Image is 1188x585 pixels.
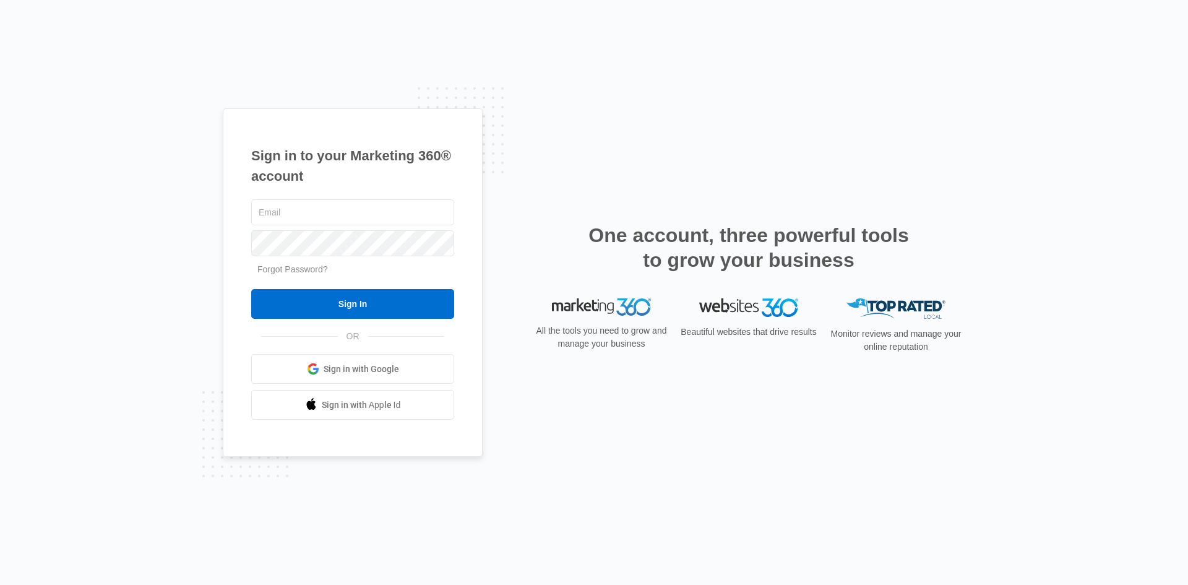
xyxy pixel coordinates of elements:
[679,326,818,339] p: Beautiful websites that drive results
[251,145,454,186] h1: Sign in to your Marketing 360® account
[322,399,401,412] span: Sign in with Apple Id
[552,298,651,316] img: Marketing 360
[251,390,454,420] a: Sign in with Apple Id
[699,298,798,316] img: Websites 360
[585,223,913,272] h2: One account, three powerful tools to grow your business
[251,354,454,384] a: Sign in with Google
[827,327,965,353] p: Monitor reviews and manage your online reputation
[251,289,454,319] input: Sign In
[338,330,368,343] span: OR
[324,363,399,376] span: Sign in with Google
[257,264,328,274] a: Forgot Password?
[846,298,945,319] img: Top Rated Local
[251,199,454,225] input: Email
[532,324,671,350] p: All the tools you need to grow and manage your business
